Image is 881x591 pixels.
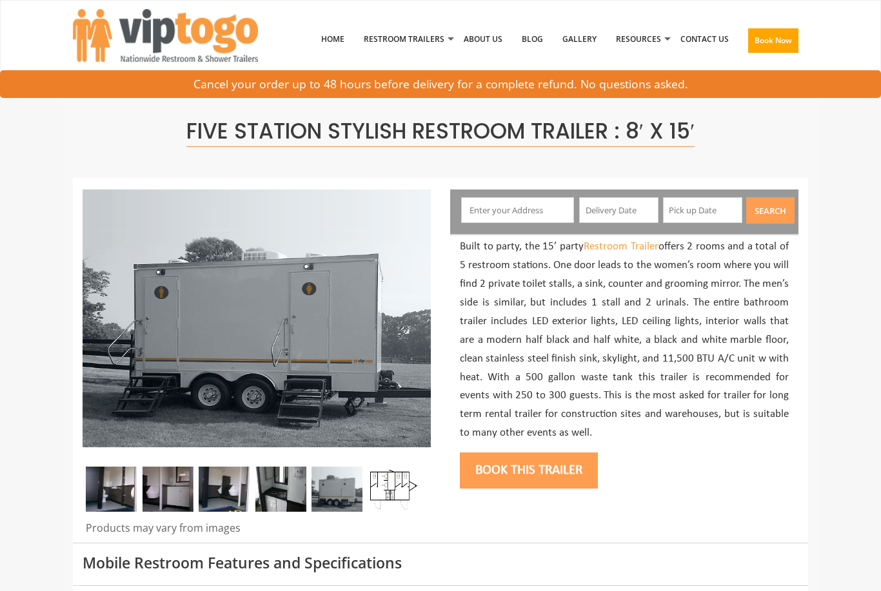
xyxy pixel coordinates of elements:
input: Delivery Date [579,197,658,223]
img: Full view of five station restroom trailer with two separate doors for men and women [312,467,362,512]
a: Blog [512,6,553,73]
img: Full view of five station restroom trailer with two separate doors for men and women [83,189,431,447]
a: Book Now [738,6,808,81]
button: Search [746,197,795,224]
p: Built to party, the 15’ party offers 2 rooms and a total of 5 restroom stations. One door leads t... [460,238,789,443]
a: Resources [606,6,671,73]
a: Gallery [553,6,606,73]
img: Floor Plan of 5 station restroom with sink and toilet [368,467,419,512]
a: Home [312,6,354,73]
img: A 2-urinal design makes this a 5 station restroom trailer. [199,467,250,512]
a: About Us [454,6,512,73]
img: Restroom trailers include all the paper supplies you should need for your event. [86,467,137,512]
a: Restroom Trailers [354,6,454,73]
button: Book this trailer [460,452,598,489]
img: VIPTOGO [73,9,258,62]
button: Book Now [748,28,798,53]
div: Products may vary from images [83,521,431,543]
img: Privacy is ensured by dividing walls that separate the urinals from the sink area. [143,467,193,512]
span: Five Station Stylish Restroom Trailer : 8′ x 15′ [186,116,695,147]
a: Contact Us [671,6,738,73]
input: Pick up Date [663,197,742,223]
input: Enter your Address [461,197,575,223]
h3: Mobile Restroom Features and Specifications [83,555,798,571]
a: Restroom Trailer [584,241,658,252]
